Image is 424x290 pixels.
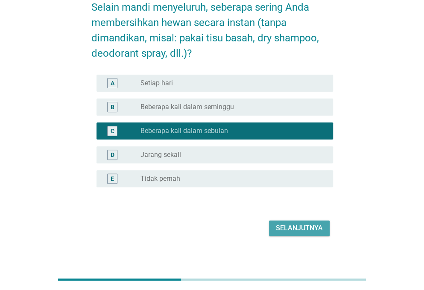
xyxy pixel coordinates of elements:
div: D [111,150,114,159]
label: Tidak pernah [140,174,180,183]
label: Setiap hari [140,79,173,87]
button: Selanjutnya [269,220,330,236]
label: Beberapa kali dalam seminggu [140,103,234,111]
label: Jarang sekali [140,151,181,159]
label: Beberapa kali dalam sebulan [140,127,228,135]
div: B [111,102,114,111]
div: E [111,174,114,183]
div: C [111,126,114,135]
div: A [111,78,114,87]
div: Selanjutnya [276,223,323,233]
